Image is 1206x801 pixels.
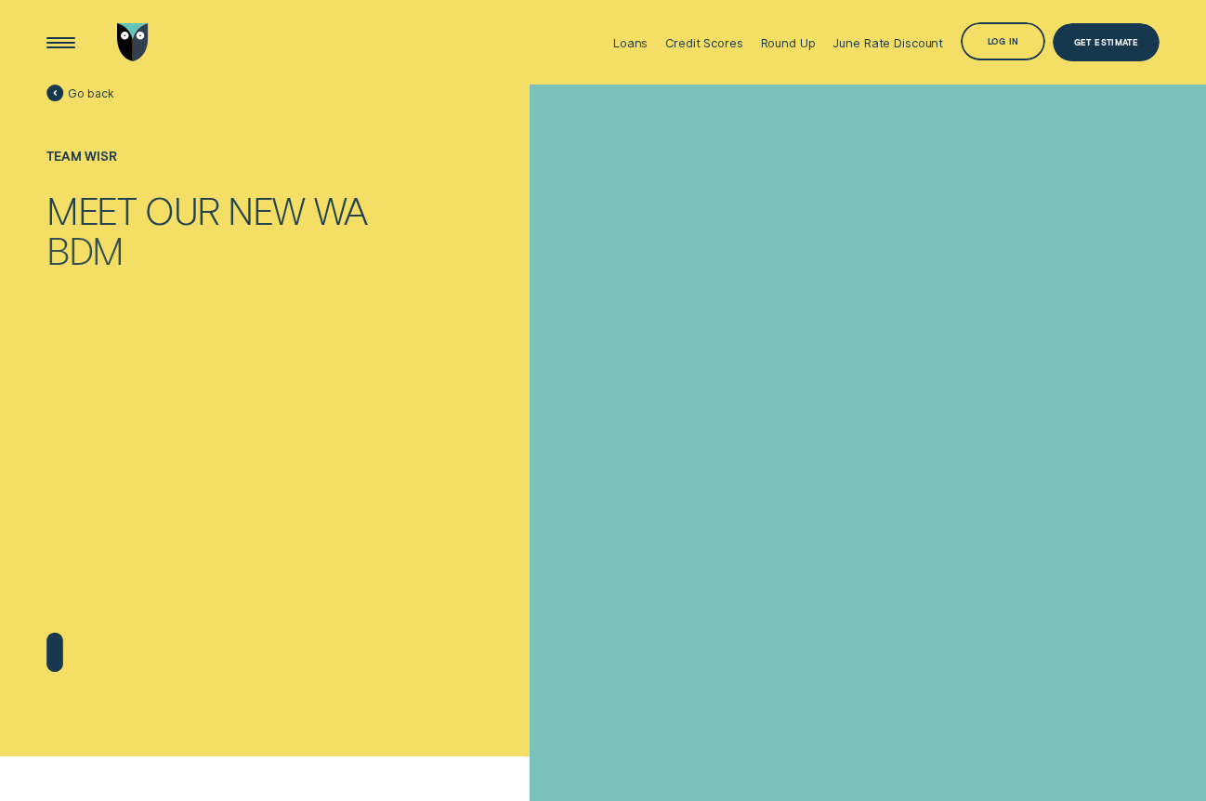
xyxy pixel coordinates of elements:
div: Round Up [761,35,816,50]
img: Wisr [117,23,149,61]
div: Team Wisr [46,149,367,164]
div: Meet [46,190,136,229]
button: Open Menu [42,23,80,61]
div: BDM [46,231,124,269]
div: June Rate Discount [832,35,943,50]
button: Log in [961,22,1045,60]
a: Get Estimate [1053,23,1160,61]
div: WA [314,190,367,229]
div: Loans [613,35,648,50]
div: new [228,190,305,229]
a: Go back [46,85,113,101]
h1: Meet our new WA BDM [46,189,367,265]
div: our [145,190,219,229]
div: Credit Scores [665,35,742,50]
span: Go back [68,86,113,100]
